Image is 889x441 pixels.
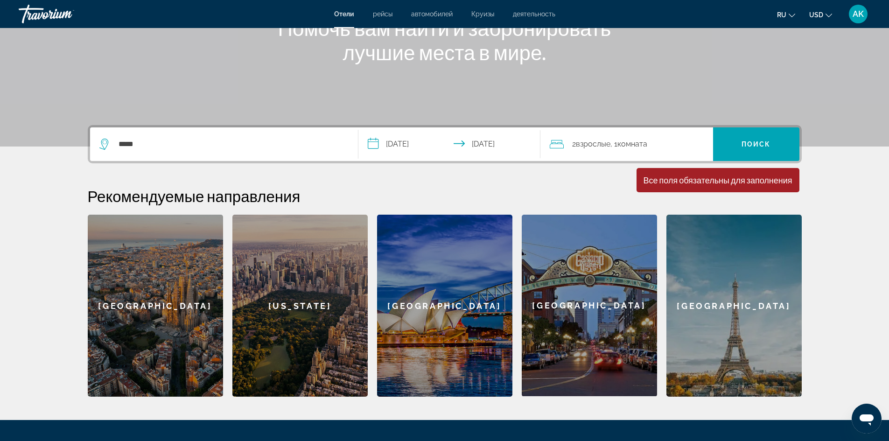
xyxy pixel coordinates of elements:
span: ru [777,11,786,19]
a: Круизы [471,10,494,18]
a: Travorium [19,2,112,26]
button: Search [713,127,799,161]
button: User Menu [846,4,870,24]
a: Sydney[GEOGRAPHIC_DATA] [377,215,512,397]
div: Все поля обязательны для заполнения [644,175,792,185]
div: Search widget [90,127,799,161]
span: Взрослые [576,140,610,148]
button: Change currency [809,8,832,21]
span: 2 [572,138,610,151]
button: Travelers: 2 adults, 0 children [540,127,713,161]
span: Поиск [742,140,771,148]
a: San Diego[GEOGRAPHIC_DATA] [522,215,657,397]
span: USD [809,11,823,19]
a: Paris[GEOGRAPHIC_DATA] [666,215,802,397]
a: рейсы [373,10,392,18]
input: Search hotel destination [118,137,344,151]
span: Комната [617,140,647,148]
h2: Рекомендуемые направления [88,187,802,205]
a: деятельность [513,10,555,18]
div: [GEOGRAPHIC_DATA] [522,215,657,396]
div: [GEOGRAPHIC_DATA] [88,215,223,397]
button: Change language [777,8,795,21]
div: [US_STATE] [232,215,368,397]
iframe: Кнопка запуска окна обмена сообщениями [852,404,882,434]
a: Отели [334,10,354,18]
span: , 1 [610,138,647,151]
div: [GEOGRAPHIC_DATA] [377,215,512,397]
div: [GEOGRAPHIC_DATA] [666,215,802,397]
a: Barcelona[GEOGRAPHIC_DATA] [88,215,223,397]
a: New York[US_STATE] [232,215,368,397]
a: автомобилей [411,10,453,18]
span: AK [853,9,864,19]
button: Select check in and out date [358,127,540,161]
h1: Помочь вам найти и забронировать лучшие места в мире. [270,16,620,64]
